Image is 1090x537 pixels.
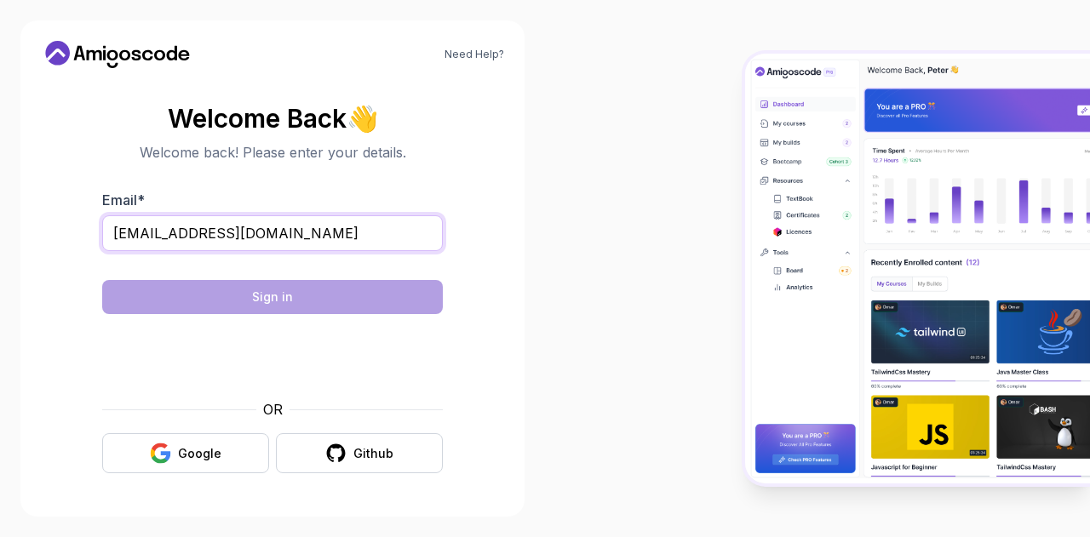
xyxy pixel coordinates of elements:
[347,105,378,132] span: 👋
[353,445,393,462] div: Github
[276,433,443,473] button: Github
[102,105,443,132] h2: Welcome Back
[144,324,401,389] iframe: Widget containing checkbox for hCaptcha security challenge
[102,215,443,251] input: Enter your email
[102,191,145,209] label: Email *
[41,41,194,68] a: Home link
[445,48,504,61] a: Need Help?
[102,280,443,314] button: Sign in
[102,142,443,163] p: Welcome back! Please enter your details.
[263,399,283,420] p: OR
[252,288,293,306] div: Sign in
[178,445,221,462] div: Google
[102,433,269,473] button: Google
[745,54,1090,483] img: Amigoscode Dashboard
